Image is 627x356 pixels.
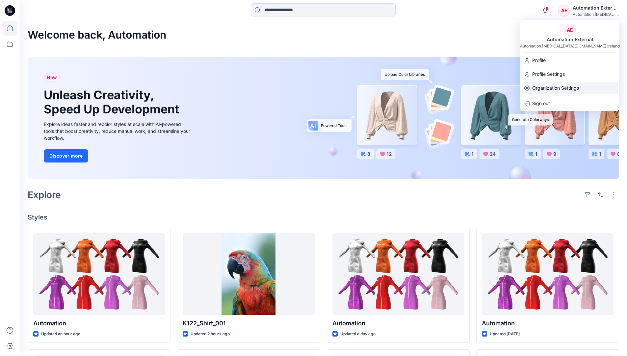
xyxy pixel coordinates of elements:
p: Automation [482,319,614,328]
a: Automation [33,233,165,315]
a: Automation [332,233,464,315]
p: Sign out [532,97,550,110]
div: Automation External [573,4,619,12]
div: Automation [MEDICAL_DATA]... [573,12,619,17]
p: Profile Settings [532,68,565,80]
a: Discover more [44,149,192,163]
p: Organization Settings [532,82,579,94]
p: Updated a day ago [340,331,376,338]
a: Profile Settings [520,68,619,80]
button: Discover more [44,149,88,163]
div: Automation External [543,36,597,44]
h2: Welcome back, Automation [28,29,167,41]
div: Automation [MEDICAL_DATA][DOMAIN_NAME] Ireland [520,44,620,48]
div: AE [564,24,576,36]
div: Explore ideas faster and recolor styles at scale with AI-powered tools that boost creativity, red... [44,121,192,141]
a: Organization Settings [520,82,619,94]
span: New [47,74,57,81]
a: Automation [482,233,614,315]
p: Automation [33,319,165,328]
p: Updated 2 hours ago [191,331,230,338]
h1: Unleash Creativity, Speed Up Development [44,88,182,116]
p: Updated [DATE] [490,331,520,338]
div: AE [558,5,570,16]
a: K122_Shirt_001 [183,233,314,315]
a: Profile [520,54,619,67]
p: Automation [332,319,464,328]
p: K122_Shirt_001 [183,319,314,328]
p: Profile [532,54,546,67]
p: Updated an hour ago [41,331,80,338]
h4: Styles [28,213,619,221]
h2: Explore [28,190,61,200]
